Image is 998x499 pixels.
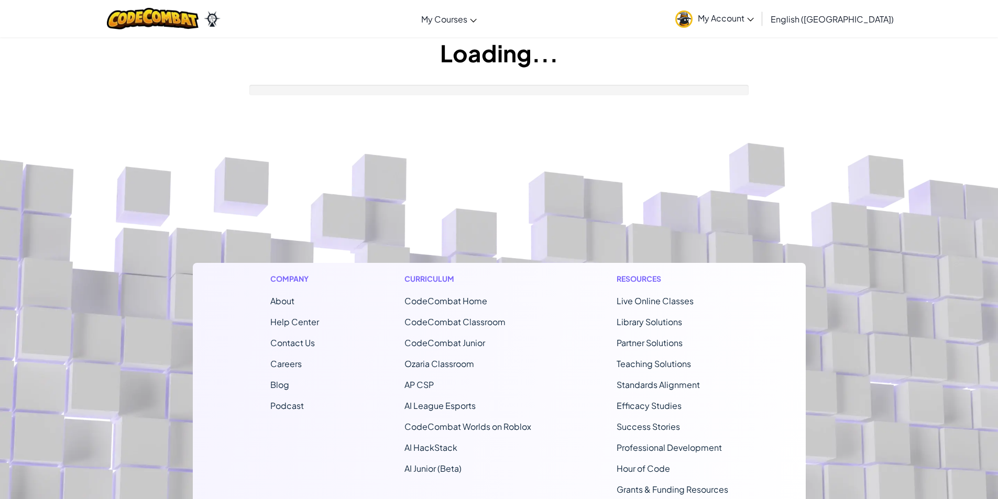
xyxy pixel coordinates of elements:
[617,484,728,495] a: Grants & Funding Resources
[617,273,728,284] h1: Resources
[270,358,302,369] a: Careers
[670,2,759,35] a: My Account
[270,273,319,284] h1: Company
[270,316,319,327] a: Help Center
[617,337,683,348] a: Partner Solutions
[404,463,462,474] a: AI Junior (Beta)
[270,400,304,411] a: Podcast
[270,337,315,348] span: Contact Us
[404,273,531,284] h1: Curriculum
[617,421,680,432] a: Success Stories
[404,358,474,369] a: Ozaria Classroom
[617,400,682,411] a: Efficacy Studies
[617,358,691,369] a: Teaching Solutions
[617,379,700,390] a: Standards Alignment
[617,295,694,306] a: Live Online Classes
[404,337,485,348] a: CodeCombat Junior
[617,442,722,453] a: Professional Development
[698,13,754,24] span: My Account
[765,5,899,33] a: English ([GEOGRAPHIC_DATA])
[270,295,294,306] a: About
[421,14,467,25] span: My Courses
[771,14,894,25] span: English ([GEOGRAPHIC_DATA])
[404,442,457,453] a: AI HackStack
[416,5,482,33] a: My Courses
[675,10,693,28] img: avatar
[404,295,487,306] span: CodeCombat Home
[107,8,199,29] img: CodeCombat logo
[404,421,531,432] a: CodeCombat Worlds on Roblox
[404,400,476,411] a: AI League Esports
[617,463,670,474] a: Hour of Code
[617,316,682,327] a: Library Solutions
[204,11,221,27] img: Ozaria
[404,316,506,327] a: CodeCombat Classroom
[404,379,434,390] a: AP CSP
[270,379,289,390] a: Blog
